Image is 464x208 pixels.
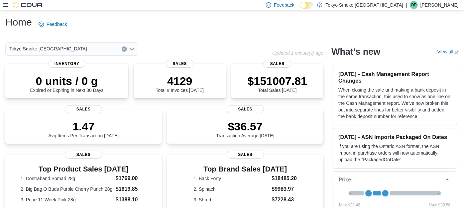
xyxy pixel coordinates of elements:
dd: $7228.43 [272,196,297,204]
span: Feedback [274,2,294,8]
div: Total Sales [DATE] [248,74,307,93]
p: 0 units / 0 g [30,74,104,88]
dd: $18485.20 [272,174,297,182]
h3: [DATE] - Cash Management Report Changes [338,71,452,84]
span: OP [411,1,416,9]
div: Expired or Expiring in Next 30 Days [30,74,104,93]
span: Sales [166,60,193,68]
a: View allExternal link [437,49,459,54]
span: Sales [227,151,264,159]
div: Total # Invoices [DATE] [156,74,204,93]
div: Transaction Average [DATE] [216,120,275,138]
span: Sales [227,105,264,113]
p: 1.47 [48,120,119,133]
h1: Home [5,16,32,29]
p: $151007.81 [248,74,307,88]
dt: 3. Pepe 11 Week Pink 28g [21,196,113,203]
p: [PERSON_NAME] [420,1,459,9]
div: Avg Items Per Transaction [DATE] [48,120,119,138]
h3: Top Product Sales [DATE] [21,165,146,173]
a: Feedback [36,18,69,31]
span: Inventory [49,60,85,68]
h3: Top Brand Sales [DATE] [194,165,297,173]
span: Feedback [47,21,67,28]
p: If you are using the Ontario ASN format, the ASN Import in purchase orders will now automatically... [338,143,452,163]
img: Cova [13,2,43,8]
span: Sales [65,105,102,113]
p: Updated 1 minute(s) ago [272,50,323,56]
button: Clear input [122,46,127,52]
dt: 2. Big Bag O Buds Purple Cherry Punch 28g [21,186,113,192]
dt: 1. Back Forty [194,175,269,182]
p: | [406,1,407,9]
dd: $1388.10 [116,196,147,204]
input: Dark Mode [300,2,314,9]
dt: 1. Contraband Somari 28g [21,175,113,182]
dt: 3. Shred [194,196,269,203]
dt: 2. Spinach [194,186,269,192]
p: When closing the safe and making a bank deposit in the same transaction, this used to show as one... [338,87,452,120]
dd: $1769.00 [116,174,147,182]
svg: External link [455,50,459,54]
span: Tokyo Smoke [GEOGRAPHIC_DATA] [9,45,87,53]
span: Sales [264,60,291,68]
p: $36.57 [216,120,275,133]
dd: $1619.85 [116,185,147,193]
button: Open list of options [129,46,134,52]
p: Tokyo Smoke [GEOGRAPHIC_DATA] [326,1,404,9]
span: Sales [65,151,102,159]
div: Owen Pfaff [410,1,418,9]
h2: What's new [331,46,380,57]
p: 4129 [156,74,204,88]
h3: [DATE] - ASN Imports Packaged On Dates [338,134,452,140]
dd: $9983.97 [272,185,297,193]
